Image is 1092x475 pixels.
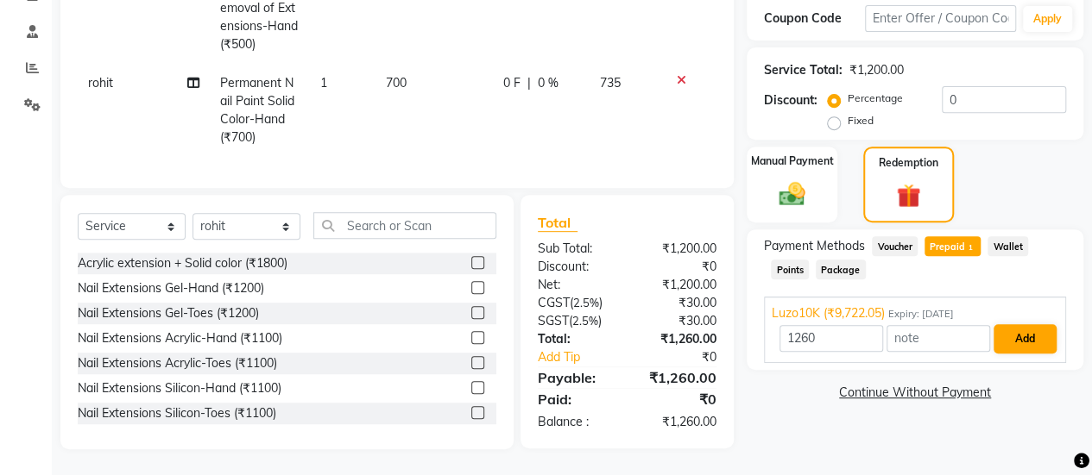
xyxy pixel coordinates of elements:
[848,91,903,106] label: Percentage
[816,259,866,279] span: Package
[538,74,559,92] span: 0 %
[627,240,729,258] div: ₹1,200.00
[764,237,865,255] span: Payment Methods
[994,324,1057,353] button: Add
[78,304,259,322] div: Nail Extensions Gel-Toes (₹1200)
[78,379,281,397] div: Nail Extensions Silicon-Hand (₹1100)
[78,254,287,272] div: Acrylic extension + Solid color (₹1800)
[538,214,578,232] span: Total
[538,313,569,328] span: SGST
[320,75,327,91] span: 1
[78,354,277,372] div: Nail Extensions Acrylic-Toes (₹1100)
[849,61,904,79] div: ₹1,200.00
[538,295,570,310] span: CGST
[627,330,729,348] div: ₹1,260.00
[965,243,975,253] span: 1
[764,9,865,28] div: Coupon Code
[78,404,276,422] div: Nail Extensions Silicon-Toes (₹1100)
[573,296,599,309] span: 2.5%
[503,74,521,92] span: 0 F
[525,258,628,276] div: Discount:
[78,329,282,347] div: Nail Extensions Acrylic-Hand (₹1100)
[865,5,1016,32] input: Enter Offer / Coupon Code
[525,389,628,409] div: Paid:
[627,258,729,276] div: ₹0
[525,240,628,258] div: Sub Total:
[220,75,294,145] span: Permanent Nail Paint Solid Color-Hand (₹700)
[771,259,809,279] span: Points
[627,276,729,294] div: ₹1,200.00
[879,155,938,171] label: Redemption
[750,384,1080,402] a: Continue Without Payment
[888,307,954,322] span: Expiry: [DATE]
[78,279,264,297] div: Nail Extensions Gel-Hand (₹1200)
[525,413,628,431] div: Balance :
[1023,6,1072,32] button: Apply
[627,312,729,330] div: ₹30.00
[386,75,407,91] span: 700
[525,294,628,312] div: ( )
[525,348,644,366] a: Add Tip
[627,294,729,312] div: ₹30.00
[600,75,621,91] span: 735
[889,181,929,211] img: _gift.svg
[764,91,817,109] div: Discount:
[627,389,729,409] div: ₹0
[627,367,729,388] div: ₹1,260.00
[313,212,496,239] input: Search or Scan
[751,153,834,169] label: Manual Payment
[527,74,531,92] span: |
[988,236,1028,256] span: Wallet
[887,325,990,352] input: note
[872,236,918,256] span: Voucher
[644,348,729,366] div: ₹0
[764,61,843,79] div: Service Total:
[848,113,874,128] label: Fixed
[771,179,813,209] img: _cash.svg
[525,312,628,330] div: ( )
[572,314,598,328] span: 2.5%
[88,75,113,91] span: rohit
[525,276,628,294] div: Net:
[772,304,885,322] span: Luzo10K (₹9,722.05)
[627,413,729,431] div: ₹1,260.00
[925,236,981,256] span: Prepaid
[525,330,628,348] div: Total:
[780,325,883,352] input: Amount
[525,367,628,388] div: Payable:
